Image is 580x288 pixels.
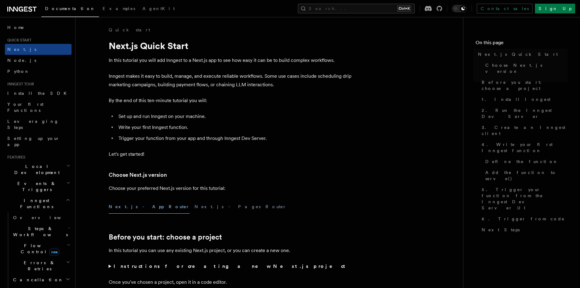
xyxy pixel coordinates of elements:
[109,262,352,271] summary: Instructions for creating a new Next.js project
[479,213,568,224] a: 6. Trigger from code
[109,150,352,158] p: Let's get started!
[7,102,44,113] span: Your first Functions
[11,240,72,257] button: Flow Controlnew
[479,77,568,94] a: Before you start: choose a project
[479,94,568,105] a: 1. Install Inngest
[482,79,568,91] span: Before you start: choose a project
[109,246,352,255] p: In this tutorial you can use any existing Next.js project, or you can create a new one.
[476,49,568,60] a: Next.js Quick Start
[109,40,352,51] h1: Next.js Quick Start
[49,249,59,255] span: new
[485,158,558,165] span: Define the function
[45,6,95,11] span: Documentation
[478,51,558,57] span: Next.js Quick Start
[452,5,467,12] button: Toggle dark mode
[11,277,63,283] span: Cancellation
[7,24,24,30] span: Home
[5,38,31,43] span: Quick start
[5,163,66,176] span: Local Development
[7,69,30,74] span: Python
[7,91,70,96] span: Install the SDK
[5,180,66,193] span: Events & Triggers
[11,226,68,238] span: Steps & Workflows
[99,2,139,16] a: Examples
[483,167,568,184] a: Add the function to serve()
[195,200,286,214] button: Next.js - Pages Router
[11,257,72,274] button: Errors & Retries
[535,4,575,13] a: Sign Up
[477,4,533,13] a: Contact sales
[7,136,60,147] span: Setting up your app
[11,223,72,240] button: Steps & Workflows
[5,178,72,195] button: Events & Triggers
[482,187,568,211] span: 5. Trigger your function from the Inngest Dev Server UI
[482,107,568,119] span: 2. Run the Inngest Dev Server
[485,62,568,74] span: Choose Next.js version
[479,105,568,122] a: 2. Run the Inngest Dev Server
[479,224,568,235] a: Next Steps
[5,99,72,116] a: Your first Functions
[117,112,352,121] li: Set up and run Inngest on your machine.
[483,60,568,77] a: Choose Next.js version
[41,2,99,17] a: Documentation
[13,215,76,220] span: Overview
[114,263,348,269] strong: Instructions for creating a new Next.js project
[5,55,72,66] a: Node.js
[109,278,352,286] p: Once you've chosen a project, open it in a code editor.
[5,22,72,33] a: Home
[5,44,72,55] a: Next.js
[11,274,72,285] button: Cancellation
[5,82,34,87] span: Inngest tour
[479,139,568,156] a: 4. Write your first Inngest function
[482,216,565,222] span: 6. Trigger from code
[298,4,415,13] button: Search...Ctrl+K
[109,96,352,105] p: By the end of this ten-minute tutorial you will:
[482,141,568,154] span: 4. Write your first Inngest function
[7,58,36,63] span: Node.js
[117,134,352,143] li: Trigger your function from your app and through Inngest Dev Server.
[482,124,568,137] span: 3. Create an Inngest client
[485,169,568,182] span: Add the function to serve()
[11,243,67,255] span: Flow Control
[482,96,550,102] span: 1. Install Inngest
[483,156,568,167] a: Define the function
[5,66,72,77] a: Python
[479,184,568,213] a: 5. Trigger your function from the Inngest Dev Server UI
[11,212,72,223] a: Overview
[5,195,72,212] button: Inngest Functions
[142,6,175,11] span: AgentKit
[139,2,178,16] a: AgentKit
[5,116,72,133] a: Leveraging Steps
[109,72,352,89] p: Inngest makes it easy to build, manage, and execute reliable workflows. Some use cases include sc...
[109,200,190,214] button: Next.js - App Router
[7,119,59,130] span: Leveraging Steps
[5,197,66,210] span: Inngest Functions
[7,47,36,52] span: Next.js
[479,122,568,139] a: 3. Create an Inngest client
[397,5,411,12] kbd: Ctrl+K
[103,6,135,11] span: Examples
[482,227,520,233] span: Next Steps
[5,133,72,150] a: Setting up your app
[109,233,222,241] a: Before you start: choose a project
[5,155,25,160] span: Features
[109,171,167,179] a: Choose Next.js version
[117,123,352,132] li: Write your first Inngest function.
[5,161,72,178] button: Local Development
[476,39,568,49] h4: On this page
[11,260,66,272] span: Errors & Retries
[109,184,352,193] p: Choose your preferred Next.js version for this tutorial:
[5,88,72,99] a: Install the SDK
[109,56,352,65] p: In this tutorial you will add Inngest to a Next.js app to see how easy it can be to build complex...
[109,27,150,33] a: Quick start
